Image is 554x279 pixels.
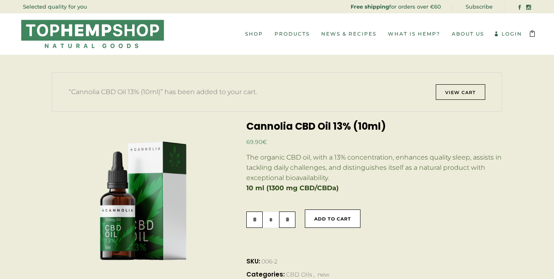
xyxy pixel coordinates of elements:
span: What is Hemp? [388,31,440,37]
span: SKU: [246,255,502,268]
span: News & Recipes [321,31,376,37]
a: Subscribe [466,3,493,10]
h2: Cannolia CBD Oil 13% (10ml) [246,122,502,131]
button: Add to cart [305,209,360,228]
a: Products [269,13,315,54]
a: About Us [446,13,490,54]
a: View cart [436,84,485,100]
img: Cannolia CBD Oil 13% (10ml) [52,122,235,276]
a: Login [494,31,522,37]
strong: 10 ml (1300 mg CBD/CBDa) [246,184,339,192]
bdi: 69.90 [246,138,267,146]
a: new [318,271,329,278]
span: Shop [245,31,263,37]
a: Shop [239,13,269,54]
a: for orders over €60 [351,3,441,10]
p: The organic CBD oil, with a 13% concentration, enhances quality sleep, assists in tackling daily ... [246,152,502,183]
a: CBD Oils [286,271,312,278]
span: , [313,271,315,278]
span: 006-2 [261,258,277,265]
input: Product quantity [263,211,279,228]
div: “Cannolia CBD Oil 13% (10ml)” has been added to your cart. [52,72,502,112]
a: What is Hemp? [382,13,446,54]
span: € [262,138,267,146]
span: About Us [452,31,484,37]
span: Products [275,31,310,37]
a: News & Recipes [315,13,382,54]
strong: Free shipping [351,3,389,10]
